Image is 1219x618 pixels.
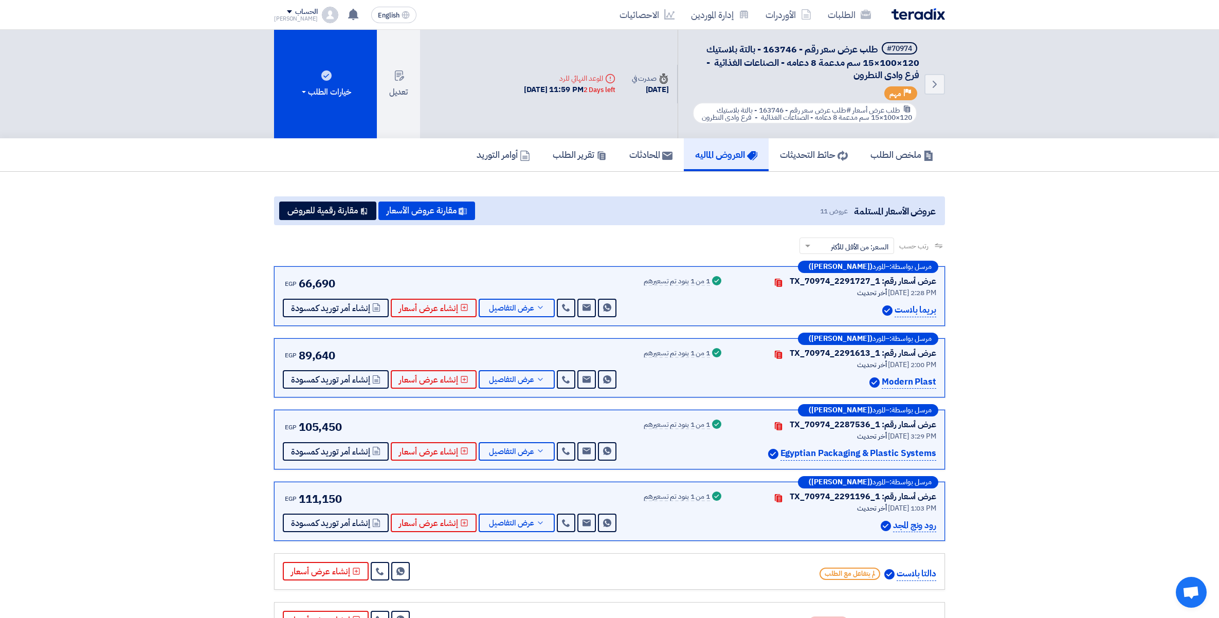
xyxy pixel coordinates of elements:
div: [DATE] [632,84,669,96]
span: لم يتفاعل مع الطلب [820,568,880,580]
h5: أوامر التوريد [477,149,530,160]
span: رتب حسب [899,241,929,251]
div: 1 من 1 بنود تم تسعيرهم [644,421,710,429]
span: أخر تحديث [857,287,886,298]
span: إنشاء أمر توريد كمسودة [291,448,370,456]
div: 1 من 1 بنود تم تسعيرهم [644,350,710,358]
span: English [378,12,399,19]
h5: تقرير الطلب [553,149,607,160]
span: السعر: من الأقل للأكثر [831,242,888,252]
span: عرض التفاصيل [489,519,534,527]
span: 105,450 [299,419,342,435]
button: عرض التفاصيل [479,299,555,317]
button: عرض التفاصيل [479,514,555,532]
button: إنشاء عرض أسعار [391,370,477,389]
p: رود ونج المجد [893,519,936,533]
span: [DATE] 1:03 PM [888,503,936,514]
span: المورد [872,335,885,342]
span: [DATE] 2:00 PM [888,359,936,370]
button: إنشاء عرض أسعار [391,299,477,317]
div: الحساب [295,8,317,16]
div: – [798,404,938,416]
span: أخر تحديث [857,359,886,370]
span: EGP [285,351,297,360]
span: طلب عرض أسعار [852,105,900,116]
span: #طلب عرض سعر رقم - 163746 - بالتة بلاستيك 120×100×15 سم مدعمة 8 دعامه - الصناعات الغذائية - فرع و... [702,105,912,123]
a: الاحصائيات [611,3,683,27]
h5: طلب عرض سعر رقم - 163746 - بالتة بلاستيك 120×100×15 سم مدعمة 8 دعامه - الصناعات الغذائية - فرع وا... [690,42,919,81]
h5: ملخص الطلب [870,149,934,160]
div: [PERSON_NAME] [274,16,318,22]
img: profile_test.png [322,7,338,23]
span: إنشاء أمر توريد كمسودة [291,519,370,527]
button: إنشاء عرض أسعار [391,442,477,461]
div: – [798,261,938,273]
span: عروض الأسعار المستلمة [854,204,936,218]
span: مرسل بواسطة: [889,335,932,342]
a: إدارة الموردين [683,3,757,27]
button: إنشاء أمر توريد كمسودة [283,370,389,389]
div: خيارات الطلب [300,86,351,98]
div: #70974 [887,45,912,52]
div: عرض أسعار رقم: TX_70974_2291196_1 [790,490,936,503]
img: Teradix logo [891,8,945,20]
b: ([PERSON_NAME]) [809,335,872,342]
span: إنشاء عرض أسعار [399,448,458,456]
button: خيارات الطلب [274,30,377,138]
img: Verified Account [881,521,891,531]
span: عروض 11 [820,206,848,216]
b: ([PERSON_NAME]) [809,263,872,270]
a: العروض الماليه [684,138,769,171]
h5: المحادثات [629,149,672,160]
span: عرض التفاصيل [489,376,534,384]
span: إنشاء عرض أسعار [399,519,458,527]
div: 1 من 1 بنود تم تسعيرهم [644,278,710,286]
span: EGP [285,423,297,432]
span: أخر تحديث [857,503,886,514]
span: إنشاء عرض أسعار [399,304,458,312]
button: عرض التفاصيل [479,370,555,389]
span: مرسل بواسطة: [889,263,932,270]
button: إنشاء عرض أسعار [391,514,477,532]
div: 2 Days left [584,85,615,95]
a: ملخص الطلب [859,138,945,171]
p: Modern Plast [882,375,936,389]
img: Verified Account [869,377,880,388]
div: – [798,333,938,345]
span: المورد [872,263,885,270]
div: – [798,476,938,488]
a: حائط التحديثات [769,138,859,171]
div: عرض أسعار رقم: TX_70974_2287536_1 [790,419,936,431]
span: إنشاء أمر توريد كمسودة [291,304,370,312]
div: صدرت في [632,73,669,84]
button: مقارنة رقمية للعروض [279,202,376,220]
p: بريما بلاست [895,303,936,317]
span: طلب عرض سعر رقم - 163746 - بالتة بلاستيك 120×100×15 سم مدعمة 8 دعامه - الصناعات الغذائية - فرع وا... [704,42,919,82]
span: [DATE] 2:28 PM [888,287,936,298]
img: Verified Account [884,569,895,579]
b: ([PERSON_NAME]) [809,479,872,486]
span: مرسل بواسطة: [889,407,932,414]
div: عرض أسعار رقم: TX_70974_2291727_1 [790,275,936,287]
img: Verified Account [882,305,893,316]
button: إنشاء عرض أسعار [283,562,369,580]
span: 111,150 [299,490,342,507]
button: مقارنة عروض الأسعار [378,202,475,220]
button: إنشاء أمر توريد كمسودة [283,299,389,317]
button: عرض التفاصيل [479,442,555,461]
a: Open chat [1176,577,1207,608]
img: Verified Account [768,449,778,459]
span: عرض التفاصيل [489,448,534,456]
span: [DATE] 3:29 PM [888,431,936,442]
a: المحادثات [618,138,684,171]
a: تقرير الطلب [541,138,618,171]
span: المورد [872,407,885,414]
span: EGP [285,279,297,288]
span: مرسل بواسطة: [889,479,932,486]
div: عرض أسعار رقم: TX_70974_2291613_1 [790,347,936,359]
h5: العروض الماليه [695,149,757,160]
span: إنشاء أمر توريد كمسودة [291,376,370,384]
p: دالتا بلاست [897,567,936,581]
div: [DATE] 11:59 PM [524,84,615,96]
span: 66,690 [299,275,335,292]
